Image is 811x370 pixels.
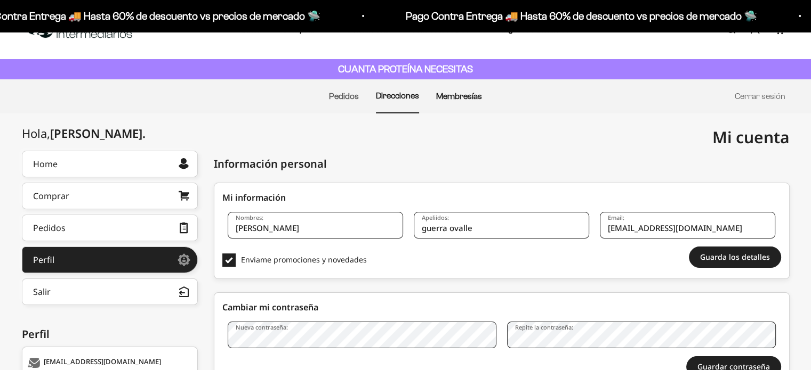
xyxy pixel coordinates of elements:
div: Mi información [222,191,781,204]
p: Pago Contra Entrega 🚚 Hasta 60% de descuento vs precios de mercado 🛸 [406,7,757,24]
a: Perfil [22,246,198,273]
a: Pedidos [22,215,198,241]
a: Cerrar sesión [735,92,785,101]
div: Home [33,160,58,168]
a: Pedidos [329,92,359,101]
button: Salir [22,278,198,305]
span: Mi cuenta [712,126,790,148]
strong: CUANTA PROTEÍNA NECESITAS [338,63,473,75]
div: [EMAIL_ADDRESS][DOMAIN_NAME] [28,358,189,368]
a: Home [22,151,198,177]
span: [PERSON_NAME] [50,125,146,141]
label: Repite la contraseña: [515,323,573,331]
button: Guarda los detalles [689,246,781,268]
div: Hola, [22,127,146,140]
label: Apeliidos: [422,213,449,221]
label: Nueva contraseña: [236,323,288,331]
div: Pedidos [33,224,66,232]
label: Enviame promociones y novedades [222,253,398,267]
div: Comprar [33,192,69,200]
div: Perfil [22,326,198,342]
a: Direcciones [376,91,419,100]
label: Email: [608,213,624,221]
div: Información personal [214,156,327,172]
div: Perfil [33,256,54,264]
div: Salir [33,287,51,296]
div: Cambiar mi contraseña [222,301,781,314]
a: Membresías [436,92,482,101]
span: . [142,125,146,141]
label: Nombres: [236,213,263,221]
a: Comprar [22,183,198,209]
